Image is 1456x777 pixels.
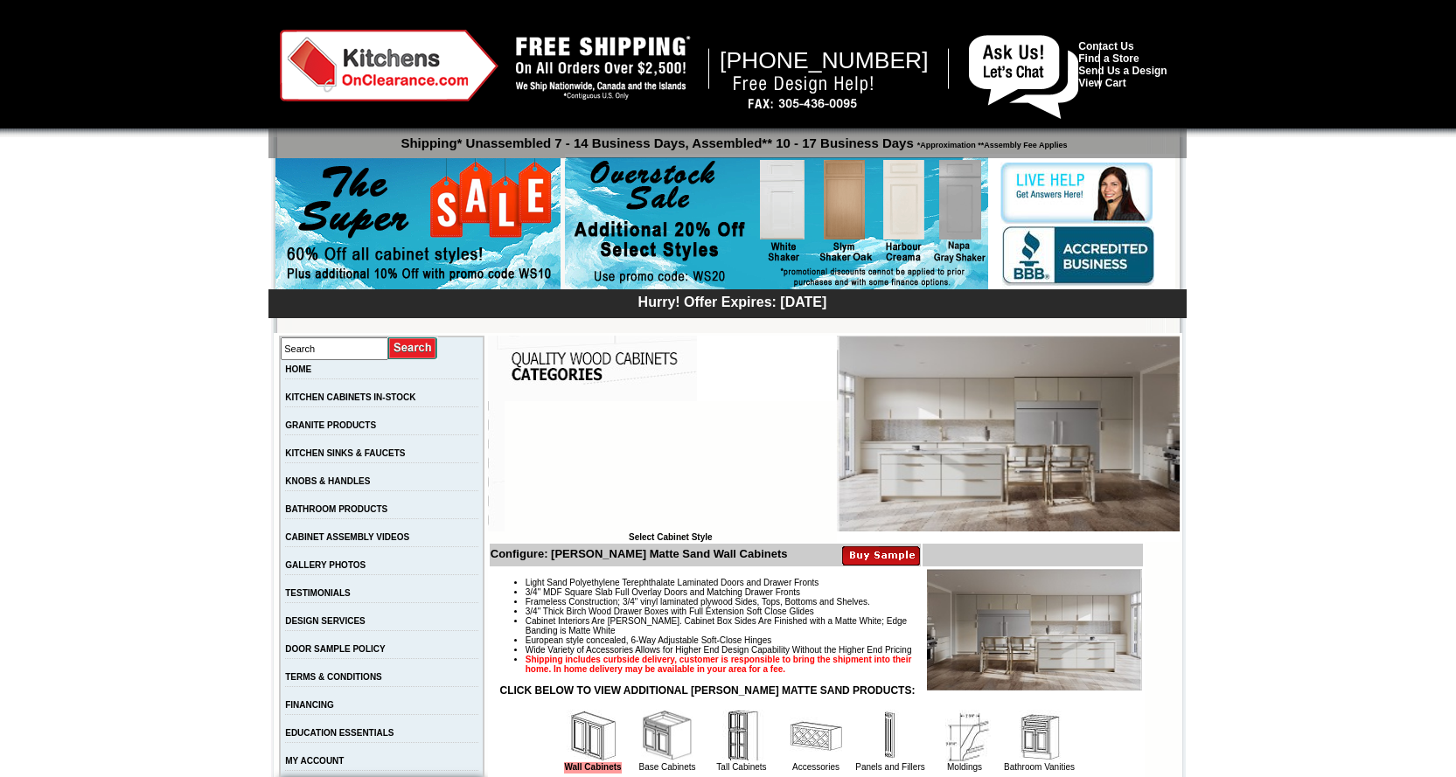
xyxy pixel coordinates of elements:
[1078,52,1139,65] a: Find a Store
[285,392,415,402] a: KITCHEN CABINETS IN-STOCK
[285,588,350,598] a: TESTIMONIALS
[285,560,366,570] a: GALLERY PHOTOS
[285,700,334,710] a: FINANCING
[564,762,621,774] a: Wall Cabinets
[526,655,912,674] strong: Shipping includes curbside delivery, customer is responsible to bring the shipment into their hom...
[1078,77,1125,89] a: View Cart
[715,710,768,762] img: Tall Cabinets
[720,47,929,73] span: [PHONE_NUMBER]
[285,644,385,654] a: DOOR SAMPLE POLICY
[285,420,376,430] a: GRANITE PRODUCTS
[526,607,814,616] span: 3/4" Thick Birch Wood Drawer Boxes with Full Extension Soft Close Glides
[864,710,916,762] img: Panels and Fillers
[914,136,1068,149] span: *Approximation **Assembly Fee Applies
[526,645,912,655] span: Wide Variety of Accessories Allows for Higher End Design Capability Without the Higher End Pricing
[792,762,839,772] a: Accessories
[505,401,837,532] iframe: Browser incompatible
[526,587,800,597] span: 3/4" MDF Square Slab Full Overlay Doors and Matching Drawer Fronts
[526,597,870,607] span: Frameless Construction; 3/4" vinyl laminated plywood Sides, Tops, Bottoms and Shelves.
[837,336,1180,531] img: Nash Matte Sand
[285,728,394,738] a: EDUCATION ESSENTIALS
[629,532,713,542] b: Select Cabinet Style
[638,762,695,772] a: Base Cabinets
[1078,40,1133,52] a: Contact Us
[285,448,405,458] a: KITCHEN SINKS & FAUCETS
[285,672,382,682] a: TERMS & CONDITIONS
[285,532,409,542] a: CABINET ASSEMBLY VIDEOS
[285,616,366,626] a: DESIGN SERVICES
[285,756,344,766] a: MY ACCOUNT
[491,547,788,560] b: Configure: [PERSON_NAME] Matte Sand Wall Cabinets
[277,128,1187,150] p: Shipping* Unassembled 7 - 14 Business Days, Assembled** 10 - 17 Business Days
[500,684,916,697] strong: CLICK BELOW TO VIEW ADDITIONAL [PERSON_NAME] MATTE SAND PRODUCTS:
[526,616,907,635] span: Cabinet Interiors Are [PERSON_NAME]. Cabinet Box Sides Are Finished with a Matte White; Edge Band...
[526,578,819,587] span: Light Sand Polyethylene Terephthalate Laminated Doors and Drawer Fronts
[526,635,771,645] span: European style concealed, 6-Way Adjustable Soft-Close Hinges
[1078,65,1167,77] a: Send Us a Design
[1004,762,1075,772] a: Bathroom Vanities
[285,476,370,486] a: KNOBS & HANDLES
[280,30,498,101] img: Kitchens on Clearance Logo
[790,710,842,762] img: Accessories
[927,569,1142,690] img: Product Image
[947,762,982,772] a: Moldings
[716,762,766,772] a: Tall Cabinets
[277,292,1187,310] div: Hurry! Offer Expires: [DATE]
[285,364,311,374] a: HOME
[285,504,387,514] a: BATHROOM PRODUCTS
[855,762,924,772] a: Panels and Fillers
[388,336,438,360] input: Submit
[567,710,619,762] img: Wall Cabinets
[1013,710,1065,762] img: Bathroom Vanities
[938,710,991,762] img: Moldings
[641,710,693,762] img: Base Cabinets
